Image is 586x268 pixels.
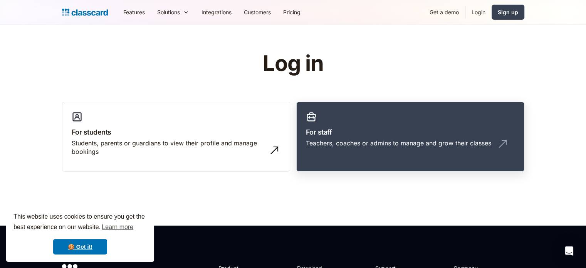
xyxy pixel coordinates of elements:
a: Customers [238,3,277,21]
a: Pricing [277,3,307,21]
a: Login [465,3,492,21]
div: Students, parents or guardians to view their profile and manage bookings [72,139,265,156]
div: Teachers, coaches or admins to manage and grow their classes [306,139,491,147]
span: This website uses cookies to ensure you get the best experience on our website. [13,212,147,233]
h3: For staff [306,127,515,137]
a: Sign up [492,5,524,20]
a: Get a demo [423,3,465,21]
h1: Log in [171,52,415,76]
div: Open Intercom Messenger [560,242,578,260]
a: For studentsStudents, parents or guardians to view their profile and manage bookings [62,102,290,172]
a: learn more about cookies [101,221,134,233]
a: dismiss cookie message [53,239,107,255]
h3: For students [72,127,280,137]
div: cookieconsent [6,205,154,262]
div: Sign up [498,8,518,16]
a: For staffTeachers, coaches or admins to manage and grow their classes [296,102,524,172]
div: Solutions [157,8,180,16]
a: Features [117,3,151,21]
a: home [62,7,108,18]
a: Integrations [195,3,238,21]
div: Solutions [151,3,195,21]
